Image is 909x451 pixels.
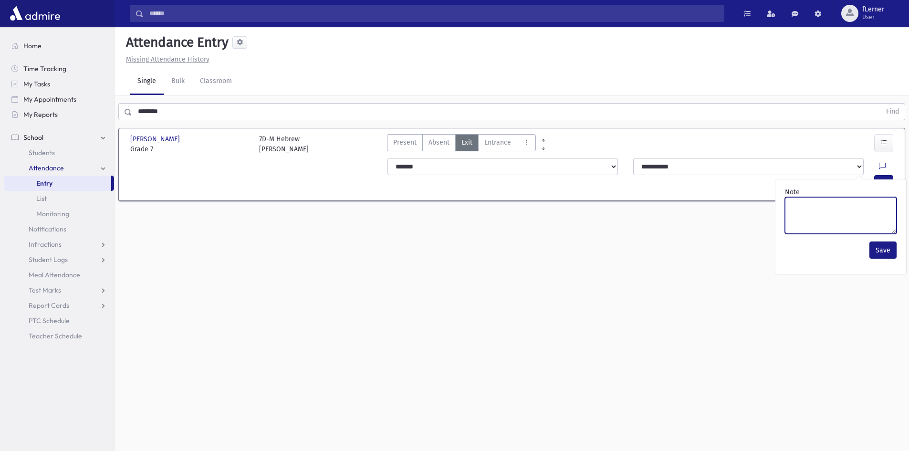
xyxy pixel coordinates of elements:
[23,133,43,142] span: School
[23,64,66,73] span: Time Tracking
[4,130,114,145] a: School
[23,95,76,104] span: My Appointments
[869,241,897,259] button: Save
[4,313,114,328] a: PTC Schedule
[29,316,70,325] span: PTC Schedule
[785,187,800,197] label: Note
[4,237,114,252] a: Infractions
[4,76,114,92] a: My Tasks
[23,110,58,119] span: My Reports
[4,61,114,76] a: Time Tracking
[29,240,62,249] span: Infractions
[484,137,511,147] span: Entrance
[144,5,724,22] input: Search
[4,206,114,221] a: Monitoring
[29,301,69,310] span: Report Cards
[4,145,114,160] a: Students
[4,328,114,344] a: Teacher Schedule
[29,271,80,279] span: Meal Attendance
[29,286,61,294] span: Test Marks
[4,283,114,298] a: Test Marks
[862,13,884,21] span: User
[29,332,82,340] span: Teacher Schedule
[23,42,42,50] span: Home
[259,134,309,154] div: 7D-M Hebrew [PERSON_NAME]
[36,194,47,203] span: List
[29,255,68,264] span: Student Logs
[8,4,63,23] img: AdmirePro
[29,225,66,233] span: Notifications
[393,137,417,147] span: Present
[36,210,69,218] span: Monitoring
[4,267,114,283] a: Meal Attendance
[29,148,55,157] span: Students
[36,179,52,188] span: Entry
[130,144,250,154] span: Grade 7
[23,80,50,88] span: My Tasks
[4,38,114,53] a: Home
[387,134,536,154] div: AttTypes
[4,176,111,191] a: Entry
[130,134,182,144] span: [PERSON_NAME]
[4,107,114,122] a: My Reports
[4,252,114,267] a: Student Logs
[4,191,114,206] a: List
[880,104,905,120] button: Find
[428,137,449,147] span: Absent
[122,55,209,63] a: Missing Attendance History
[862,6,884,13] span: fLerner
[164,68,192,95] a: Bulk
[4,160,114,176] a: Attendance
[130,68,164,95] a: Single
[461,137,472,147] span: Exit
[192,68,240,95] a: Classroom
[122,34,229,51] h5: Attendance Entry
[126,55,209,63] u: Missing Attendance History
[4,221,114,237] a: Notifications
[4,298,114,313] a: Report Cards
[29,164,64,172] span: Attendance
[4,92,114,107] a: My Appointments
